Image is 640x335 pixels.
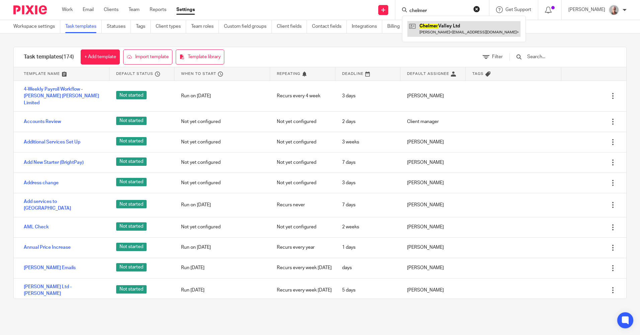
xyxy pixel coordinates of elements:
div: Not yet configured [270,134,335,150]
span: Not started [116,285,147,294]
span: Template name [24,71,60,77]
span: Filter [492,54,503,59]
a: Client fields [277,20,307,33]
span: Not started [116,263,147,271]
input: Search... [527,53,605,61]
a: + Add template [81,49,120,65]
div: 3 days [335,88,400,104]
div: Run on [DATE] [174,197,270,213]
a: Reports [150,6,166,13]
div: 2 days [335,113,400,130]
a: Add services to [GEOGRAPHIC_DATA] [24,198,103,212]
a: [PERSON_NAME] Ltd - [PERSON_NAME] [24,284,103,297]
div: [PERSON_NAME] [400,282,465,299]
a: Address change [24,180,59,186]
a: Annual Price Increase [24,244,71,251]
div: 7 days [335,197,400,213]
a: Integrations [352,20,382,33]
div: Not yet configured [174,134,270,150]
span: Not started [116,200,147,208]
span: Not started [116,222,147,231]
a: Template library [176,49,224,65]
div: 5 days [335,282,400,299]
div: [PERSON_NAME] [400,219,465,235]
div: [PERSON_NAME] [400,88,465,104]
div: Not yet configured [174,219,270,235]
a: Workspace settings [13,20,60,33]
div: Run [DATE] [174,259,270,276]
a: Team [129,6,140,13]
span: Not started [116,117,147,125]
span: Repeating [277,71,300,77]
span: (174) [62,54,74,60]
span: Deadline [342,71,364,77]
img: Pixie [13,5,47,14]
span: When to start [181,71,216,77]
h1: Task templates [24,53,74,61]
div: Recurs every week [DATE] [270,259,335,276]
div: Recurs every year [270,239,335,256]
div: [PERSON_NAME] [400,134,465,150]
a: Client types [156,20,186,33]
input: Search [409,8,469,14]
div: Not yet configured [270,175,335,191]
span: Not started [116,157,147,166]
div: 7 days [335,154,400,171]
span: Default status [116,71,153,77]
span: Tags [472,71,484,77]
a: Contact fields [312,20,347,33]
div: 1 days [335,239,400,256]
span: Not started [116,243,147,251]
p: [PERSON_NAME] [568,6,605,13]
div: Not yet configured [270,154,335,171]
div: Not yet configured [174,154,270,171]
a: Settings [176,6,195,13]
a: Custom field groups [224,20,272,33]
div: [PERSON_NAME] [400,239,465,256]
div: Run [DATE] [174,282,270,299]
a: Accounts Review [24,118,61,125]
a: [PERSON_NAME] Emails [24,264,76,271]
div: 3 days [335,175,400,191]
div: 2 weeks [335,219,400,235]
div: [PERSON_NAME] [400,197,465,213]
div: Not yet configured [174,175,270,191]
div: Recurs never [270,197,335,213]
span: Not started [116,178,147,186]
div: Run on [DATE] [174,239,270,256]
a: Work [62,6,73,13]
a: Statuses [107,20,131,33]
img: KR%20update.jpg [609,5,619,15]
div: [PERSON_NAME] [400,259,465,276]
div: Not yet configured [174,113,270,130]
div: [PERSON_NAME] [400,154,465,171]
span: Default assignee [407,71,449,77]
span: Not started [116,91,147,99]
a: AML Check [24,224,49,230]
div: Not yet configured [270,113,335,130]
div: Run on [DATE] [174,88,270,104]
span: Get Support [505,7,531,12]
a: Additional Services Set Up [24,139,80,145]
a: Email [83,6,94,13]
div: 3 weeks [335,134,400,150]
div: Not yet configured [270,219,335,235]
a: 4-Weekly Payroll Workflow - [PERSON_NAME] [PERSON_NAME] Limited [24,86,103,106]
span: Not started [116,137,147,145]
a: Task templates [65,20,102,33]
a: Billing [387,20,405,33]
div: days [335,259,400,276]
a: Add New Starter (BrightPay) [24,159,84,166]
div: [PERSON_NAME] [400,175,465,191]
button: Clear [473,6,480,12]
div: Recurs every week [DATE] [270,282,335,299]
div: Recurs every 4 week [270,88,335,104]
a: Import template [123,49,172,65]
a: Team roles [191,20,219,33]
a: Tags [136,20,151,33]
div: Client manager [400,113,465,130]
a: Clients [104,6,118,13]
